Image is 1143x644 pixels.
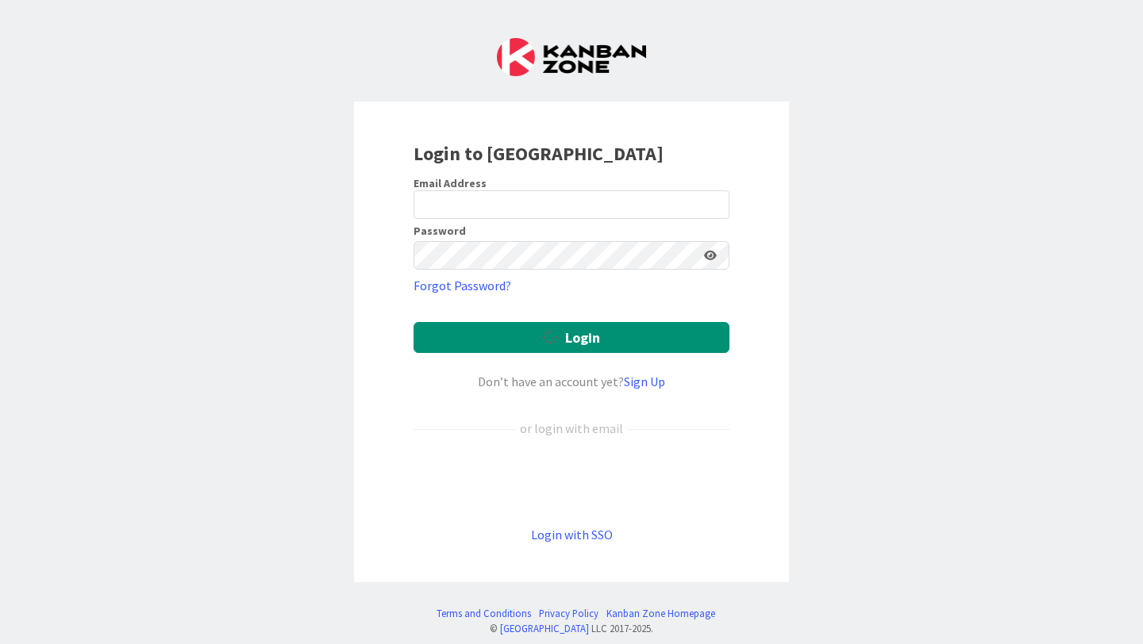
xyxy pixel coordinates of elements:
[414,372,729,391] div: Don’t have an account yet?
[606,606,715,621] a: Kanban Zone Homepage
[414,176,487,190] label: Email Address
[624,374,665,389] a: Sign Up
[406,464,737,499] iframe: Sign in with Google Button
[531,527,613,542] a: Login with SSO
[414,141,664,166] b: Login to [GEOGRAPHIC_DATA]
[497,38,646,76] img: Kanban Zone
[500,622,589,634] a: [GEOGRAPHIC_DATA]
[414,276,511,295] a: Forgot Password?
[437,606,531,621] a: Terms and Conditions
[414,225,466,236] label: Password
[516,419,627,438] div: or login with email
[414,322,729,353] button: Login
[429,621,715,636] div: © LLC 2017- 2025 .
[539,606,598,621] a: Privacy Policy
